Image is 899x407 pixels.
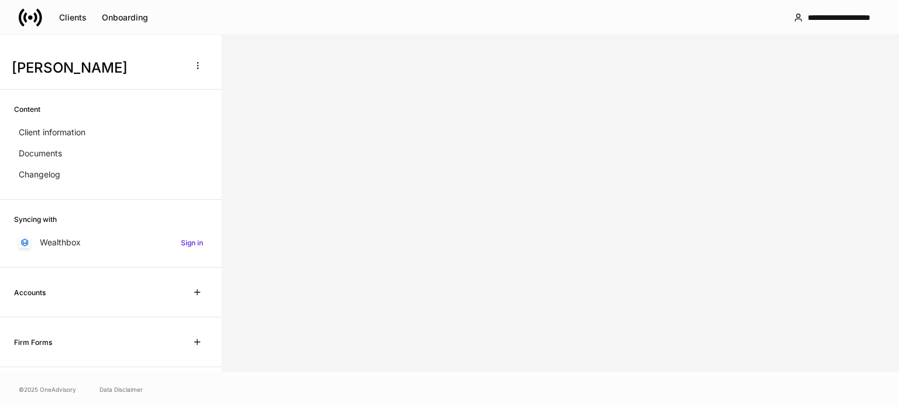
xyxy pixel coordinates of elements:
h6: Accounts [14,287,46,298]
h6: Content [14,104,40,115]
h6: Sign in [181,237,203,248]
div: Clients [59,13,87,22]
a: Data Disclaimer [99,385,143,394]
p: Changelog [19,169,60,180]
p: Documents [19,148,62,159]
button: Onboarding [94,8,156,27]
div: Onboarding [102,13,148,22]
span: © 2025 OneAdvisory [19,385,76,394]
a: WealthboxSign in [14,232,208,253]
button: Clients [52,8,94,27]
a: Changelog [14,164,208,185]
p: Client information [19,126,85,138]
h6: Firm Forms [14,337,52,348]
a: Documents [14,143,208,164]
h6: Syncing with [14,214,57,225]
p: Wealthbox [40,237,81,248]
a: Client information [14,122,208,143]
h3: [PERSON_NAME] [12,59,181,77]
